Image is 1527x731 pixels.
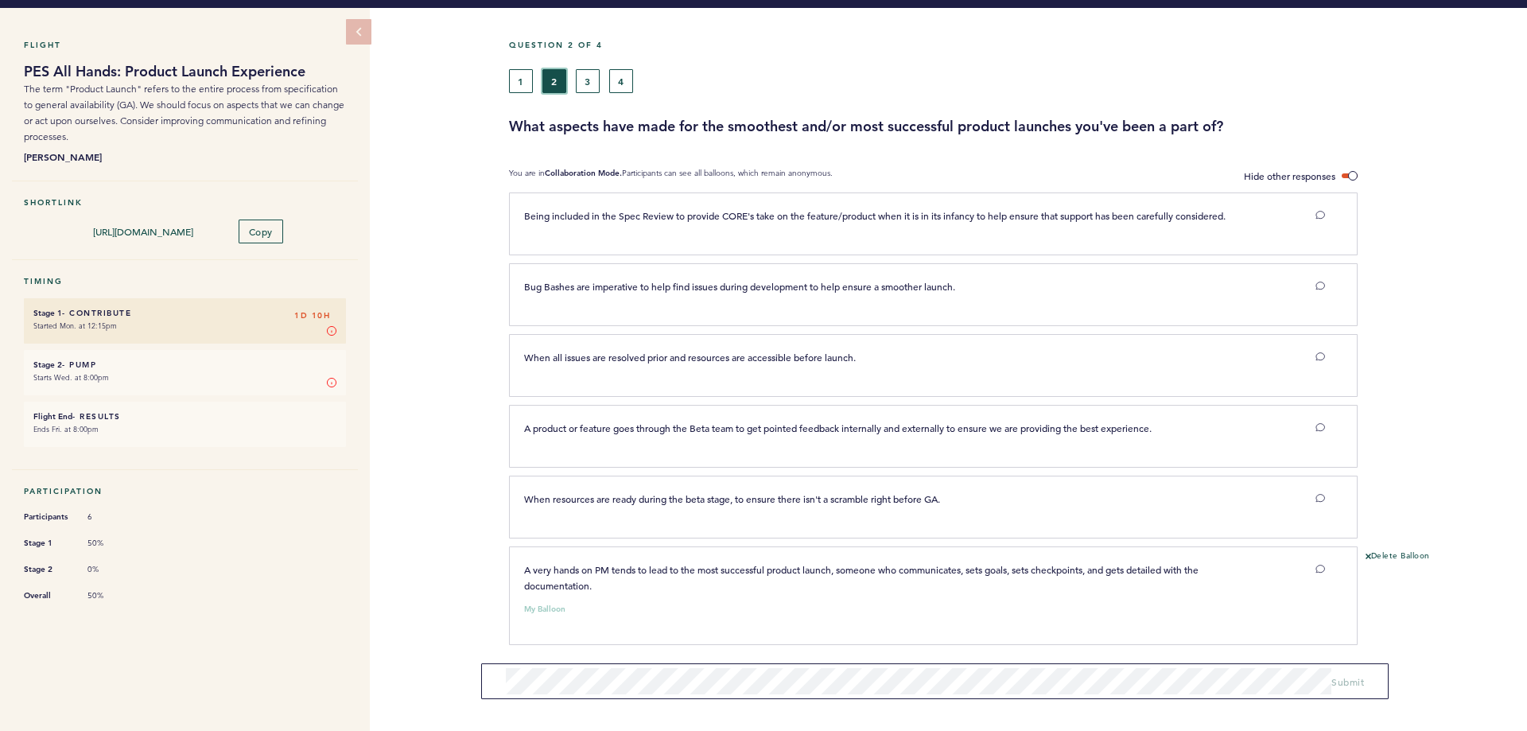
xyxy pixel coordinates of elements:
span: When all issues are resolved prior and resources are accessible before launch. [524,351,856,364]
h6: - Contribute [33,308,336,318]
time: Starts Wed. at 8:00pm [33,372,109,383]
span: 50% [87,538,135,549]
span: 1D 10H [294,308,330,324]
h5: Flight [24,40,346,50]
span: When resources are ready during the beta stage, to ensure there isn't a scramble right before GA. [524,492,940,505]
h3: What aspects have made for the smoothest and/or most successful product launches you've been a pa... [509,117,1515,136]
span: Overall [24,588,72,604]
small: Flight End [33,411,72,422]
span: Being included in the Spec Review to provide CORE's take on the feature/product when it is in its... [524,209,1226,222]
b: [PERSON_NAME] [24,149,346,165]
h1: PES All Hands: Product Launch Experience [24,62,346,81]
span: Stage 2 [24,562,72,577]
small: Stage 2 [33,360,62,370]
time: Ends Fri. at 8:00pm [33,424,99,434]
button: 3 [576,69,600,93]
span: 6 [87,511,135,523]
time: Started Mon. at 12:15pm [33,321,117,331]
span: Participants [24,509,72,525]
span: Bug Bashes are imperative to help find issues during development to help ensure a smoother launch. [524,280,955,293]
span: A product or feature goes through the Beta team to get pointed feedback internally and externally... [524,422,1152,434]
span: 50% [87,590,135,601]
p: You are in Participants can see all balloons, which remain anonymous. [509,168,833,185]
span: A very hands on PM tends to lead to the most successful product launch, someone who communicates,... [524,563,1201,592]
button: 2 [542,69,566,93]
span: Stage 1 [24,535,72,551]
button: Copy [239,220,283,243]
b: Collaboration Mode. [545,168,622,178]
h5: Question 2 of 4 [509,40,1515,50]
small: Stage 1 [33,308,62,318]
span: Hide other responses [1244,169,1335,182]
span: Copy [249,225,273,238]
h5: Shortlink [24,197,346,208]
span: Submit [1331,675,1364,688]
h5: Timing [24,276,346,286]
span: 0% [87,564,135,575]
h6: - Pump [33,360,336,370]
span: The term "Product Launch" refers to the entire process from specification to general availability... [24,83,344,142]
h6: - Results [33,411,336,422]
button: 1 [509,69,533,93]
h5: Participation [24,486,346,496]
button: Submit [1331,674,1364,690]
button: Delete Balloon [1366,550,1430,563]
small: My Balloon [524,605,565,613]
button: 4 [609,69,633,93]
